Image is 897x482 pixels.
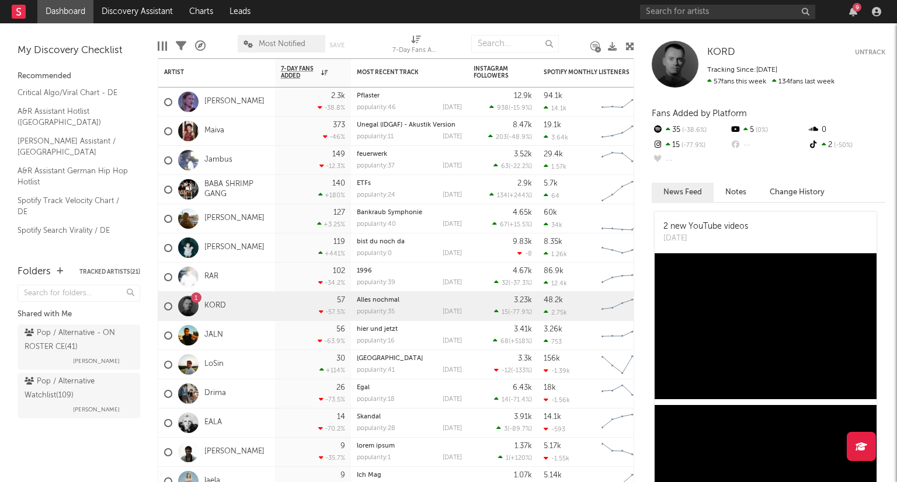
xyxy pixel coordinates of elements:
[663,221,748,233] div: 2 new YouTube videos
[164,69,252,76] div: Artist
[493,162,532,170] div: ( )
[513,267,532,275] div: 4.67k
[596,175,649,204] svg: Chart title
[596,408,649,438] svg: Chart title
[204,447,265,457] a: [PERSON_NAME]
[513,121,532,129] div: 8.47k
[514,151,532,158] div: 3.52k
[525,251,532,257] span: -8
[357,93,380,99] a: Pflaster
[489,104,532,111] div: ( )
[596,292,649,321] svg: Chart title
[357,355,423,362] a: [GEOGRAPHIC_DATA]
[443,455,462,461] div: [DATE]
[652,183,714,202] button: News Feed
[18,69,140,83] div: Recommended
[471,35,559,53] input: Search...
[357,280,395,286] div: popularity: 39
[707,78,766,85] span: 57 fans this week
[596,350,649,379] svg: Chart title
[333,121,345,129] div: 373
[337,296,345,304] div: 57
[357,104,396,111] div: popularity: 46
[319,162,345,170] div: -12.3 %
[513,384,532,392] div: 6.43k
[443,338,462,344] div: [DATE]
[204,214,265,223] a: [PERSON_NAME]
[707,67,777,74] span: Tracking Since: [DATE]
[652,123,729,138] div: 35
[494,396,532,403] div: ( )
[544,250,567,258] div: 1.26k
[754,127,768,134] span: 0 %
[510,163,530,170] span: -22.2 %
[357,472,462,478] div: Ich Mag
[504,426,507,432] span: 3
[544,151,563,158] div: 29.4k
[318,250,345,257] div: +441 %
[544,104,566,112] div: 14.1k
[357,396,395,403] div: popularity: 18
[392,44,439,58] div: 7-Day Fans Added (7-Day Fans Added)
[510,309,530,316] span: -77.9 %
[544,326,562,333] div: 3.26k
[331,92,345,100] div: 2.3k
[18,242,128,255] a: Apple Top 200 / DE
[596,117,649,146] svg: Chart title
[544,296,563,304] div: 48.2k
[544,309,567,316] div: 2.75k
[494,366,532,374] div: ( )
[596,379,649,408] svg: Chart title
[544,396,570,404] div: -1.56k
[680,127,707,134] span: -38.6 %
[204,301,226,311] a: KORD
[332,180,345,187] div: 140
[509,222,530,228] span: +15.5 %
[707,47,735,57] span: KORD
[204,359,224,369] a: LoSin
[544,238,562,246] div: 8.35k
[500,222,507,228] span: 67
[502,309,508,316] span: 15
[357,209,422,216] a: Bankraub Symphonie
[544,413,561,421] div: 14.1k
[336,326,345,333] div: 56
[357,122,462,128] div: Unegal (IDGAF) - Akustik Version
[544,180,558,187] div: 5.7k
[509,193,530,199] span: +244 %
[357,268,462,274] div: 1996
[319,308,345,316] div: -57.5 %
[195,29,206,63] div: A&R Pipeline
[318,279,345,287] div: -34.2 %
[259,40,305,48] span: Most Notified
[707,78,835,85] span: 134 fans last week
[340,442,345,450] div: 9
[596,321,649,350] svg: Chart title
[357,443,395,449] a: lorem ipsum
[497,105,509,111] span: 938
[513,209,532,216] div: 4.65k
[340,471,345,479] div: 9
[514,471,532,479] div: 1.07k
[544,280,567,287] div: 12.4k
[514,296,532,304] div: 3.23k
[357,69,444,76] div: Most Recent Track
[392,29,439,63] div: 7-Day Fans Added (7-Day Fans Added)
[509,426,530,432] span: -89.7 %
[513,368,530,374] span: -133 %
[544,455,569,462] div: -1.55k
[808,138,885,153] div: 2
[357,355,462,362] div: Mailand
[513,238,532,246] div: 9.83k
[18,135,128,159] a: [PERSON_NAME] Assistant / [GEOGRAPHIC_DATA]
[357,209,462,216] div: Bankraub Symphonie
[849,7,857,16] button: 9
[319,396,345,403] div: -73.5 %
[357,414,381,420] a: Skandal
[544,338,562,345] div: 753
[652,153,729,168] div: --
[18,373,140,418] a: Pop / Alternative Watchlist(109)[PERSON_NAME]
[514,326,532,333] div: 3.41k
[544,471,562,479] div: 5.14k
[357,180,371,187] a: ETFs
